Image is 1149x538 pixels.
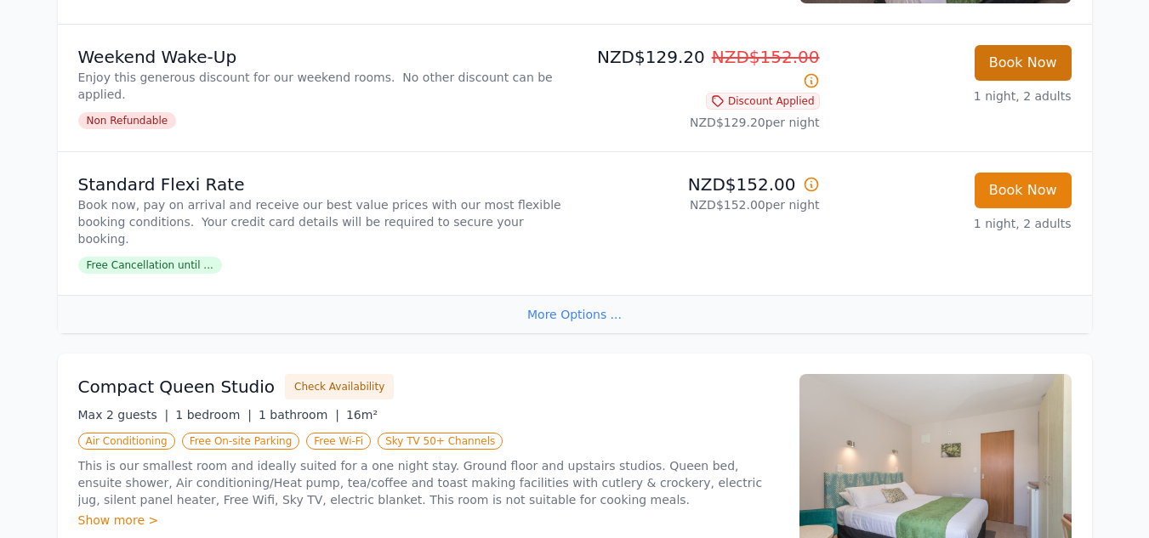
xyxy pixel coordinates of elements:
h3: Compact Queen Studio [78,375,276,399]
span: Air Conditioning [78,433,175,450]
div: Show more > [78,512,779,529]
p: NZD$129.20 [582,45,820,93]
span: Max 2 guests | [78,408,169,422]
p: Book now, pay on arrival and receive our best value prices with our most flexible booking conditi... [78,196,568,247]
p: Standard Flexi Rate [78,173,568,196]
p: NZD$129.20 per night [582,114,820,131]
p: 1 night, 2 adults [833,215,1072,232]
span: Non Refundable [78,112,177,129]
p: 1 night, 2 adults [833,88,1072,105]
button: Book Now [975,173,1072,208]
span: Sky TV 50+ Channels [378,433,503,450]
span: Free On-site Parking [182,433,300,450]
span: 1 bathroom | [259,408,339,422]
p: NZD$152.00 [582,173,820,196]
button: Book Now [975,45,1072,81]
p: Enjoy this generous discount for our weekend rooms. No other discount can be applied. [78,69,568,103]
span: 1 bedroom | [175,408,252,422]
div: More Options ... [58,295,1092,333]
span: Free Cancellation until ... [78,257,222,274]
p: Weekend Wake-Up [78,45,568,69]
p: This is our smallest room and ideally suited for a one night stay. Ground floor and upstairs stud... [78,457,779,508]
span: Free Wi-Fi [306,433,371,450]
p: NZD$152.00 per night [582,196,820,213]
button: Check Availability [285,374,394,399]
span: 16m² [346,408,378,422]
span: Discount Applied [706,93,820,110]
span: NZD$152.00 [712,47,820,67]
